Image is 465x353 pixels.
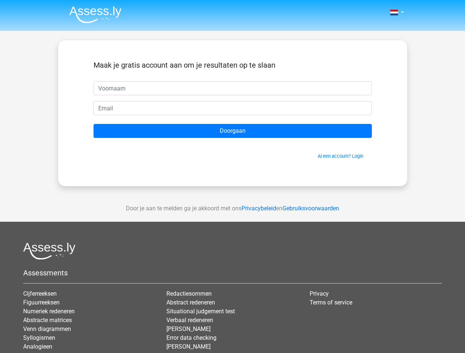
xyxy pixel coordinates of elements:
[166,343,211,350] a: [PERSON_NAME]
[166,317,213,324] a: Verbaal redeneren
[23,343,52,350] a: Analogieen
[23,268,442,277] h5: Assessments
[23,299,60,306] a: Figuurreeksen
[94,124,372,138] input: Doorgaan
[94,61,372,69] h5: Maak je gratis account aan om je resultaten op te slaan
[282,205,339,212] a: Gebruiksvoorwaarden
[23,290,57,297] a: Cijferreeksen
[166,325,211,332] a: [PERSON_NAME]
[242,205,276,212] a: Privacybeleid
[23,242,75,260] img: Assessly logo
[166,308,235,315] a: Situational judgement test
[310,290,329,297] a: Privacy
[94,81,372,95] input: Voornaam
[69,6,121,23] img: Assessly
[318,153,363,159] a: Al een account? Login
[94,101,372,115] input: Email
[23,317,72,324] a: Abstracte matrices
[23,308,75,315] a: Numeriek redeneren
[166,299,215,306] a: Abstract redeneren
[166,334,216,341] a: Error data checking
[166,290,212,297] a: Redactiesommen
[23,334,55,341] a: Syllogismen
[310,299,352,306] a: Terms of service
[23,325,71,332] a: Venn diagrammen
